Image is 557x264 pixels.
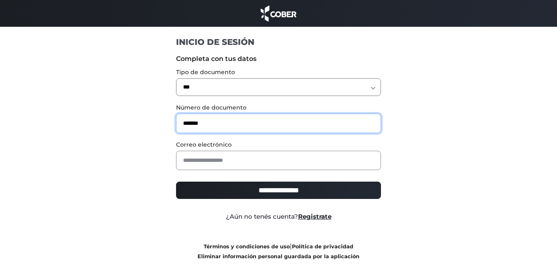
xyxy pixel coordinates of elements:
label: Número de documento [176,103,381,112]
label: Tipo de documento [176,68,381,77]
h1: INICIO DE SESIÓN [176,37,381,47]
label: Completa con tus datos [176,54,381,64]
label: Correo electrónico [176,140,381,149]
a: Eliminar información personal guardada por la aplicación [197,253,360,259]
a: Términos y condiciones de uso [204,243,290,250]
a: Política de privacidad [292,243,353,250]
div: | [170,241,387,261]
div: ¿Aún no tenés cuenta? [170,212,387,222]
img: cober_marca.png [259,4,299,23]
a: Registrate [298,213,331,220]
